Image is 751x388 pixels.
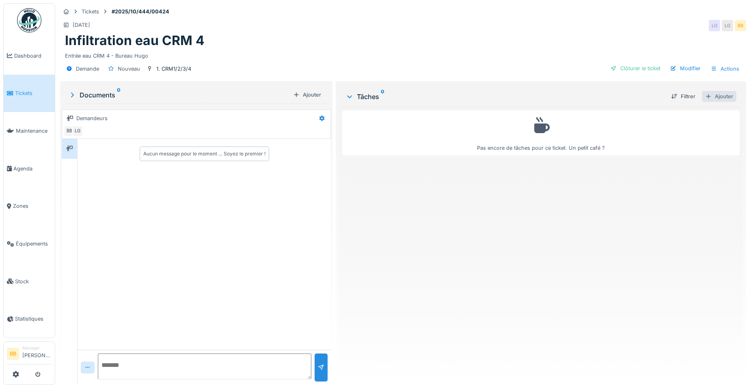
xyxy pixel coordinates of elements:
[735,20,746,31] div: BB
[347,114,734,152] div: Pas encore de tâches pour ce ticket. Un petit café ?
[22,345,52,351] div: Manager
[4,188,55,225] a: Zones
[118,65,140,73] div: Nouveau
[72,125,83,137] div: LG
[15,89,52,97] span: Tickets
[82,8,99,15] div: Tickets
[65,49,741,60] div: Entrée eau CRM 4 - Bureau Hugo
[15,278,52,285] span: Stock
[381,92,384,101] sup: 0
[117,90,121,100] sup: 0
[16,240,52,248] span: Équipements
[4,263,55,300] a: Stock
[13,202,52,210] span: Zones
[7,345,52,364] a: BB Manager[PERSON_NAME]
[108,8,173,15] strong: #2025/10/444/00424
[65,33,205,48] h1: Infiltration eau CRM 4
[345,92,665,101] div: Tâches
[73,21,90,29] div: [DATE]
[722,20,733,31] div: LG
[4,150,55,188] a: Agenda
[707,63,743,75] div: Actions
[15,315,52,323] span: Statistiques
[143,150,265,157] div: Aucun message pour le moment … Soyez le premier !
[22,345,52,362] li: [PERSON_NAME]
[156,65,191,73] div: 1. CRM1/2/3/4
[68,90,290,100] div: Documents
[607,63,664,74] div: Clôturer le ticket
[76,65,99,73] div: Demande
[7,348,19,360] li: BB
[290,89,324,100] div: Ajouter
[16,127,52,135] span: Maintenance
[14,52,52,60] span: Dashboard
[4,75,55,112] a: Tickets
[667,63,704,74] div: Modifier
[709,20,720,31] div: LG
[4,112,55,150] a: Maintenance
[76,114,108,122] div: Demandeurs
[13,165,52,172] span: Agenda
[4,37,55,75] a: Dashboard
[17,8,41,32] img: Badge_color-CXgf-gQk.svg
[4,300,55,338] a: Statistiques
[64,125,75,137] div: BB
[4,225,55,263] a: Équipements
[668,91,699,102] div: Filtrer
[702,91,736,102] div: Ajouter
